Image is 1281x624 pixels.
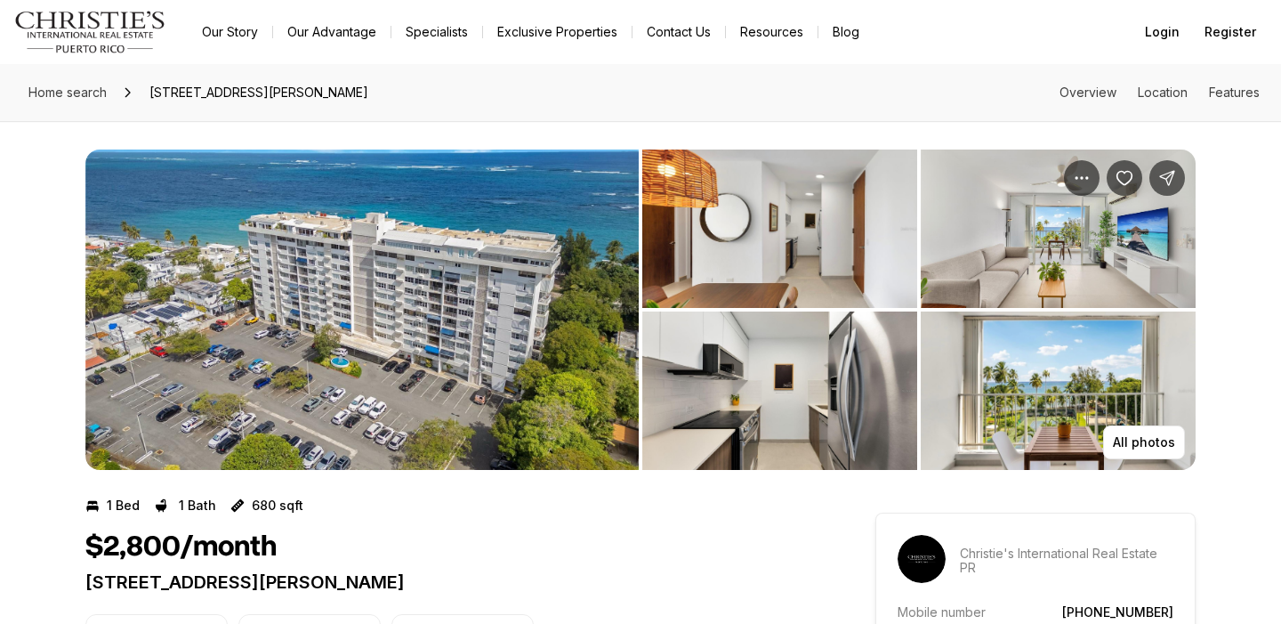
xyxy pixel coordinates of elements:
[960,547,1173,575] p: Christie's International Real Estate PR
[1107,160,1142,196] button: Save Property: 2305 LAUREL #5
[1059,85,1116,100] a: Skip to: Overview
[818,20,874,45] a: Blog
[273,20,391,45] a: Our Advantage
[1134,14,1190,50] button: Login
[85,150,639,470] li: 1 of 5
[188,20,272,45] a: Our Story
[1138,85,1188,100] a: Skip to: Location
[85,571,811,593] p: [STREET_ADDRESS][PERSON_NAME]
[642,150,917,308] button: View image gallery
[921,312,1196,470] button: View image gallery
[85,150,1196,470] div: Listing Photos
[1194,14,1267,50] button: Register
[898,604,986,620] p: Mobile number
[1059,85,1260,100] nav: Page section menu
[21,78,114,107] a: Home search
[632,20,725,45] button: Contact Us
[391,20,482,45] a: Specialists
[252,498,303,513] p: 680 sqft
[142,78,375,107] span: [STREET_ADDRESS][PERSON_NAME]
[1064,160,1100,196] button: Property options
[107,498,140,513] p: 1 Bed
[1145,25,1180,39] span: Login
[642,150,1196,470] li: 2 of 5
[1103,425,1185,459] button: All photos
[1062,604,1173,620] a: [PHONE_NUMBER]
[85,150,639,470] button: View image gallery
[921,150,1196,308] button: View image gallery
[85,531,277,564] h1: $2,800/month
[1149,160,1185,196] button: Share Property: 2305 LAUREL #5
[1209,85,1260,100] a: Skip to: Features
[1204,25,1256,39] span: Register
[14,11,166,53] img: logo
[726,20,818,45] a: Resources
[483,20,632,45] a: Exclusive Properties
[1113,435,1175,450] p: All photos
[642,312,917,470] button: View image gallery
[179,498,216,513] p: 1 Bath
[28,85,107,100] span: Home search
